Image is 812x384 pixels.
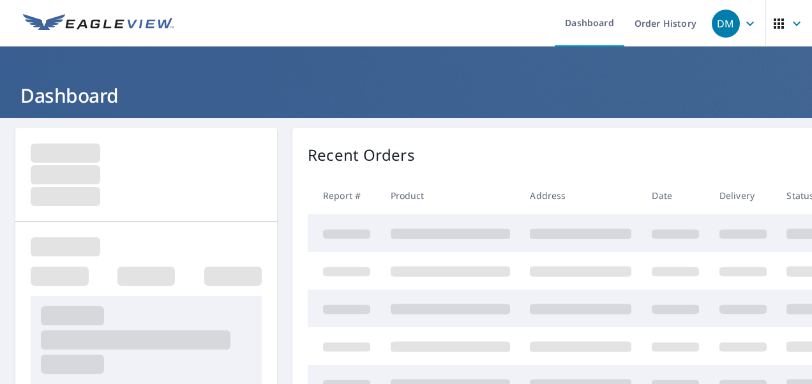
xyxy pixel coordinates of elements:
[712,10,740,38] div: DM
[520,177,642,214] th: Address
[308,144,415,166] p: Recent Orders
[380,177,520,214] th: Product
[709,177,777,214] th: Delivery
[23,14,174,33] img: EV Logo
[15,82,797,108] h1: Dashboard
[308,177,380,214] th: Report #
[642,177,709,214] th: Date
